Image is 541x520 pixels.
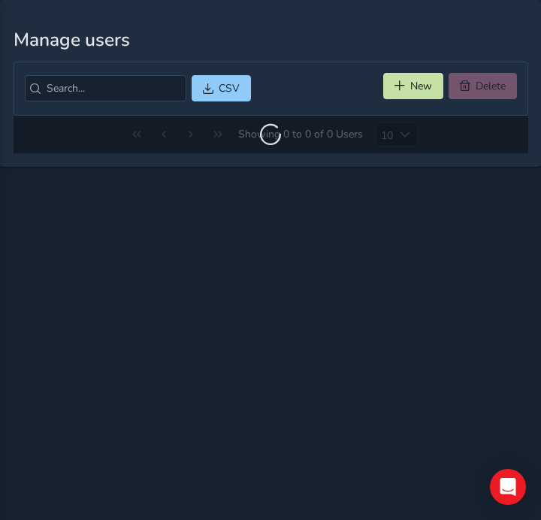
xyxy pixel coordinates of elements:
[410,79,432,93] span: New
[192,75,251,101] button: CSV
[14,29,528,51] h3: Manage users
[490,469,526,505] div: Open Intercom Messenger
[383,73,443,99] button: New
[25,75,186,101] input: Search...
[219,81,240,95] span: CSV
